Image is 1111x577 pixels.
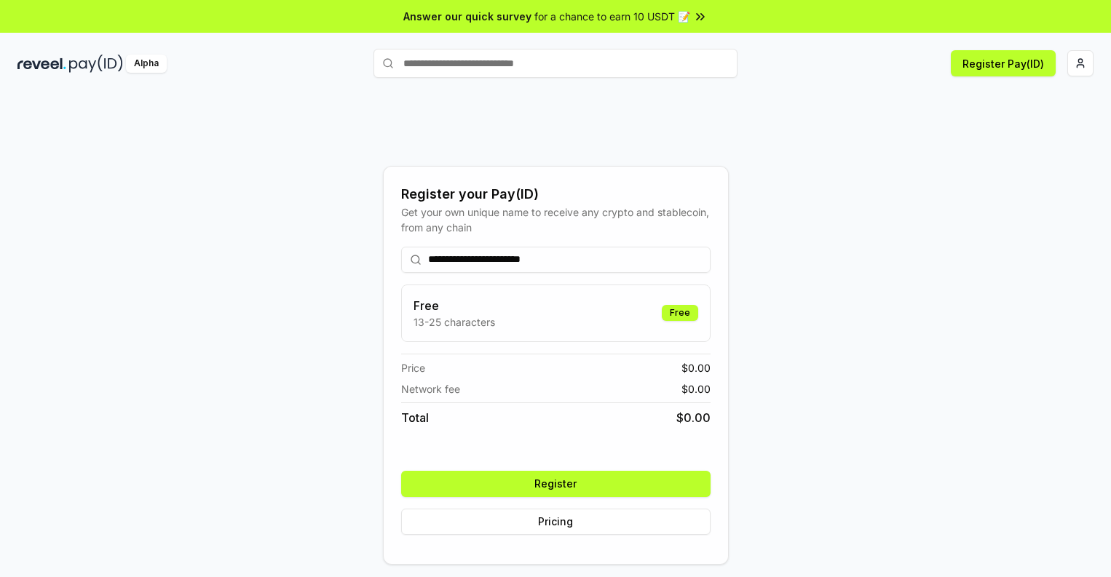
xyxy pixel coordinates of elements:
[401,204,711,235] div: Get your own unique name to receive any crypto and stablecoin, from any chain
[414,297,495,314] h3: Free
[403,9,531,24] span: Answer our quick survey
[401,381,460,397] span: Network fee
[401,409,429,426] span: Total
[681,360,711,375] span: $ 0.00
[126,55,167,73] div: Alpha
[662,305,698,321] div: Free
[414,314,495,330] p: 13-25 characters
[401,360,425,375] span: Price
[951,50,1056,76] button: Register Pay(ID)
[676,409,711,426] span: $ 0.00
[681,381,711,397] span: $ 0.00
[401,184,711,204] div: Register your Pay(ID)
[401,509,711,535] button: Pricing
[69,55,123,73] img: pay_id
[17,55,66,73] img: reveel_dark
[534,9,690,24] span: for a chance to earn 10 USDT 📝
[401,471,711,497] button: Register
